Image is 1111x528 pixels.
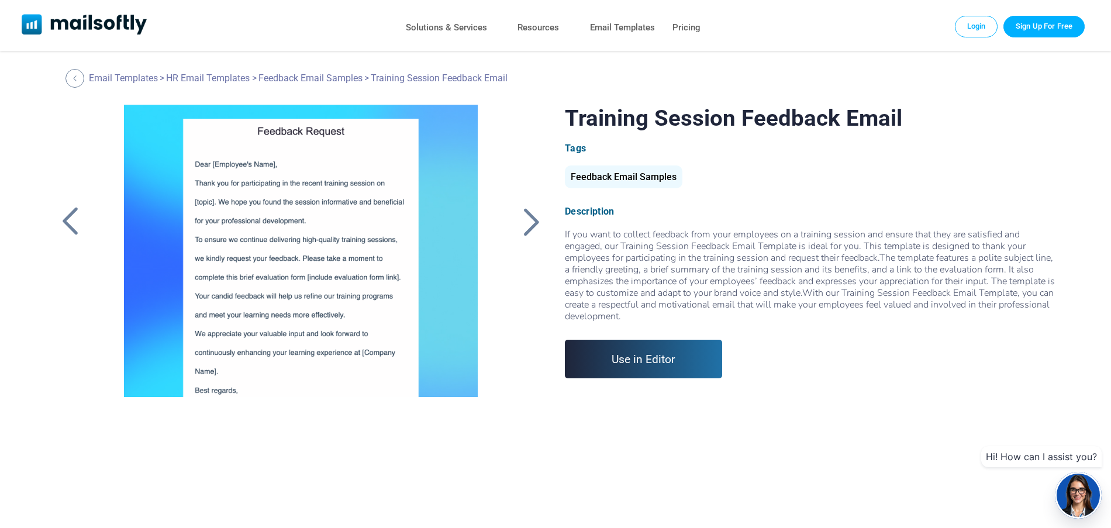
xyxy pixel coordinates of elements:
a: Use in Editor [565,340,722,378]
a: Solutions & Services [406,19,487,36]
a: Email Templates [89,73,158,84]
a: Pricing [672,19,701,36]
a: Email Templates [590,19,655,36]
a: Feedback Email Samples [565,176,682,181]
div: Hi! How can I assist you? [981,446,1102,467]
div: Tags [565,143,1055,154]
a: Training Session Feedback Email [105,105,497,397]
a: Trial [1003,16,1085,37]
a: Resources [517,19,559,36]
a: HR Email Templates [166,73,250,84]
div: Feedback Email Samples [565,165,682,188]
div: Description [565,206,1055,217]
a: Login [955,16,998,37]
a: Mailsoftly [22,14,147,37]
a: Back [517,206,546,237]
a: Back [65,69,87,88]
a: Feedback Email Samples [258,73,363,84]
a: Back [56,206,85,237]
div: If you want to collect feedback from your employees on a training session and ensure that they ar... [565,229,1055,322]
h1: Training Session Feedback Email [565,105,1055,131]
